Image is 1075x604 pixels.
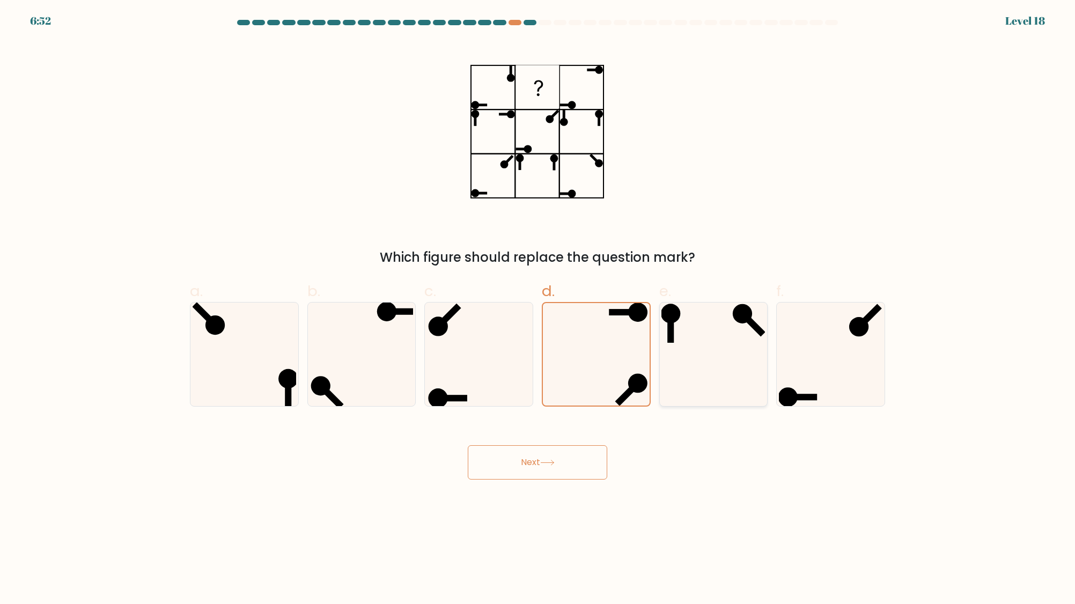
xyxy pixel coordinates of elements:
div: Which figure should replace the question mark? [196,248,879,267]
div: Level 18 [1005,13,1045,29]
span: b. [307,281,320,301]
span: f. [776,281,784,301]
span: d. [542,281,555,301]
span: c. [424,281,436,301]
button: Next [468,445,607,480]
span: e. [659,281,671,301]
div: 6:52 [30,13,51,29]
span: a. [190,281,203,301]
